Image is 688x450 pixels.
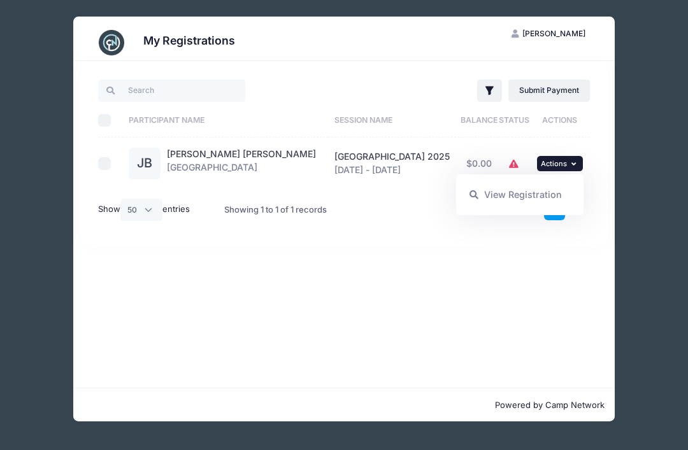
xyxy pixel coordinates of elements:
td: $0.00 [459,137,498,190]
img: CampNetwork [99,30,124,55]
th: Actions: activate to sort column ascending [530,104,590,137]
div: Showing 1 to 1 of 1 records [224,195,327,225]
div: [GEOGRAPHIC_DATA] [167,148,316,179]
th: Balance: activate to sort column ascending [459,104,498,137]
a: JB [129,158,161,169]
a: Submit Payment [508,80,591,101]
h3: My Registrations [143,34,235,47]
button: Actions [537,156,583,171]
span: [PERSON_NAME] [522,29,585,38]
label: Show entries [98,199,190,220]
button: [PERSON_NAME] [501,23,596,45]
input: Search [98,80,245,101]
p: Powered by Camp Network [83,399,605,412]
span: Actions [541,159,567,168]
select: Showentries [120,199,162,220]
span: [GEOGRAPHIC_DATA] 2025 [334,151,450,162]
th: Status: activate to sort column ascending [498,104,529,137]
div: JB [129,148,161,179]
a: View Registration [462,183,578,207]
th: Participant Name: activate to sort column ascending [123,104,328,137]
th: Session Name: activate to sort column ascending [328,104,459,137]
th: Select All [98,104,123,137]
div: [DATE] - [DATE] [334,150,454,177]
a: [PERSON_NAME] [PERSON_NAME] [167,148,316,159]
